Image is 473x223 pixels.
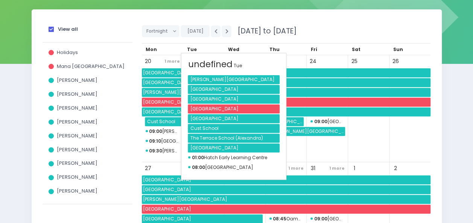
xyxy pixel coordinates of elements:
[143,56,153,66] span: 20
[188,85,280,94] div: [GEOGRAPHIC_DATA]
[270,127,345,136] span: Burnside High School
[192,164,205,170] strong: 08:00
[57,118,97,125] span: [PERSON_NAME]
[391,56,401,66] span: 26
[142,25,180,37] button: Fortnight
[308,163,318,173] span: 31
[188,173,276,182] span: [PERSON_NAME][GEOGRAPHIC_DATA]
[142,78,430,87] span: Alexandra School
[57,63,125,70] span: Mana [GEOGRAPHIC_DATA]
[163,56,182,66] span: 1 more
[142,88,430,97] span: Lumsden School
[146,26,170,37] span: Fortnight
[391,163,401,173] span: 2
[142,107,430,116] span: Nayland College
[142,98,430,107] span: Broadfield School
[310,117,344,126] span: Grantlea Downs School
[349,163,359,173] span: 1
[233,62,242,69] span: Tue
[314,118,327,125] strong: 09:00
[142,185,430,194] span: Alexandra School
[57,49,78,56] span: Holidays
[149,148,162,154] strong: 09:30
[57,146,97,153] span: [PERSON_NAME]
[327,163,347,173] span: 1 more
[188,143,280,152] div: [GEOGRAPHIC_DATA]
[188,95,280,104] div: [GEOGRAPHIC_DATA]
[149,138,161,144] strong: 09:10
[142,195,430,204] span: Lumsden School
[349,56,359,66] span: 25
[192,154,204,161] strong: 01:00
[233,26,296,36] span: [DATE] to [DATE]
[57,173,97,181] span: [PERSON_NAME]
[352,46,360,53] span: Sat
[188,163,276,172] span: [GEOGRAPHIC_DATA]
[188,104,280,113] div: [GEOGRAPHIC_DATA]
[149,128,162,134] strong: 09:00
[188,134,280,143] div: The Terrace School (Alexandra)
[188,124,280,133] div: Cust School
[181,25,210,37] button: [DATE]
[310,46,317,53] span: Fri
[57,132,97,139] span: [PERSON_NAME]
[188,58,232,70] span: undefined
[146,127,179,136] span: Liberton Christian School
[146,146,179,155] span: Ranzau School
[57,104,97,111] span: [PERSON_NAME]
[228,46,239,53] span: Wed
[269,46,280,53] span: Thu
[393,46,403,53] span: Sun
[57,77,97,84] span: [PERSON_NAME]
[308,56,318,66] span: 24
[314,215,327,222] strong: 09:00
[142,68,430,77] span: Macandrew Bay School
[273,215,286,222] strong: 08:45
[143,163,153,173] span: 27
[188,75,280,84] div: [PERSON_NAME][GEOGRAPHIC_DATA]
[146,137,179,146] span: Twizel Area School
[58,26,78,33] strong: View all
[57,90,97,98] span: [PERSON_NAME]
[146,46,157,53] span: Mon
[146,117,221,126] span: Cust School
[57,160,97,167] span: [PERSON_NAME]
[187,46,197,53] span: Tue
[142,205,430,214] span: Broadfield School
[286,163,305,173] span: 1 more
[188,153,276,162] span: Hatch Early Learning Centre
[57,187,97,194] span: [PERSON_NAME]
[188,114,280,123] div: [GEOGRAPHIC_DATA]
[142,175,430,184] span: Macandrew Bay School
